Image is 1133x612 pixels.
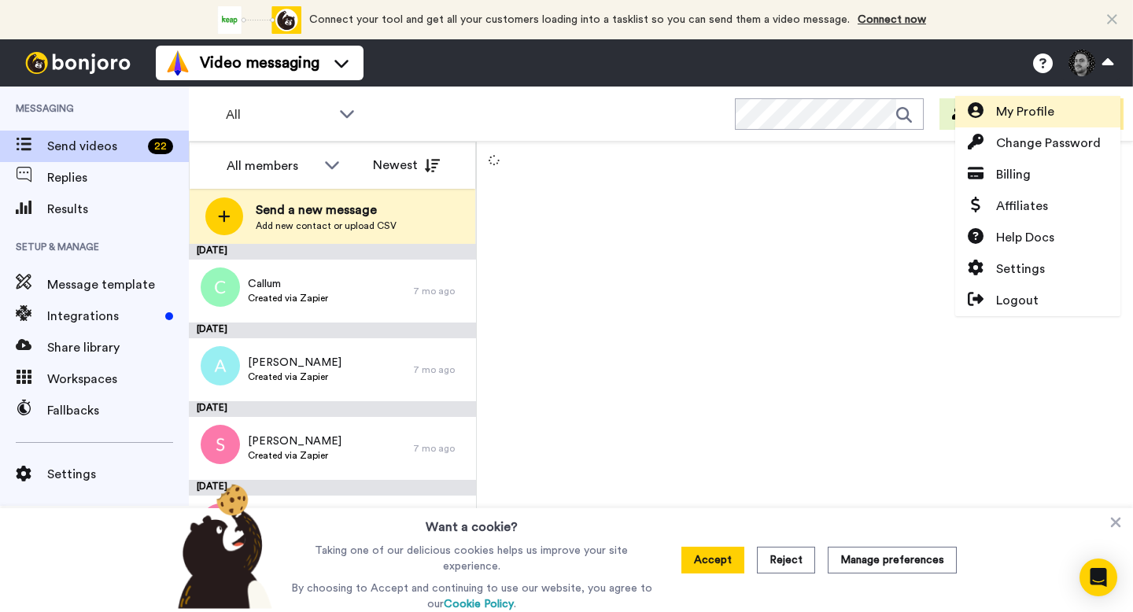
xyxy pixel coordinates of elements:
div: [DATE] [189,323,476,338]
span: Created via Zapier [248,292,328,304]
div: 22 [148,138,173,154]
img: a.png [201,346,240,385]
div: [DATE] [189,480,476,496]
img: s.png [201,425,240,464]
span: Created via Zapier [248,449,341,462]
span: Workspaces [47,370,189,389]
button: Reject [757,547,815,573]
span: Video messaging [200,52,319,74]
a: Settings [955,253,1120,285]
span: My Profile [996,102,1054,121]
div: 7 mo ago [413,285,468,297]
img: vm-color.svg [165,50,190,76]
div: All members [227,157,316,175]
div: 7 mo ago [413,363,468,376]
a: Affiliates [955,190,1120,222]
span: All [226,105,331,124]
span: Integrations [47,307,159,326]
a: Cookie Policy [444,599,514,610]
span: [PERSON_NAME] [248,355,341,371]
span: Share library [47,338,189,357]
p: Taking one of our delicious cookies helps us improve your site experience. [287,543,656,574]
button: Invite [939,98,1017,130]
div: [DATE] [189,244,476,260]
span: Settings [47,465,189,484]
p: By choosing to Accept and continuing to use our website, you agree to our . [287,581,656,612]
span: Add new contact or upload CSV [256,219,397,232]
a: Billing [955,159,1120,190]
a: Help Docs [955,222,1120,253]
span: Send a new message [256,201,397,219]
img: bj-logo-header-white.svg [19,52,137,74]
a: Change Password [955,127,1120,159]
div: [DATE] [189,401,476,417]
span: Callum [248,276,328,292]
a: Connect now [858,14,926,25]
span: Connect your tool and get all your customers loading into a tasklist so you can send them a video... [309,14,850,25]
span: Fallbacks [47,401,189,420]
span: Send videos [47,137,142,156]
button: Accept [681,547,744,573]
img: bear-with-cookie.png [164,483,280,609]
span: Settings [996,260,1045,278]
div: 7 mo ago [413,442,468,455]
span: Affiliates [996,197,1048,216]
span: Help Docs [996,228,1054,247]
span: Replies [47,168,189,187]
span: Logout [996,291,1039,310]
span: Billing [996,165,1031,184]
a: My Profile [955,96,1120,127]
div: animation [215,6,301,34]
span: Created via Zapier [248,371,341,383]
span: Results [47,200,189,219]
button: Newest [361,149,452,181]
h3: Want a cookie? [426,508,518,536]
div: Open Intercom Messenger [1079,559,1117,596]
img: c.png [201,267,240,307]
span: Message template [47,275,189,294]
a: Logout [955,285,1120,316]
button: Manage preferences [828,547,957,573]
span: Change Password [996,134,1101,153]
span: [PERSON_NAME] [248,433,341,449]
